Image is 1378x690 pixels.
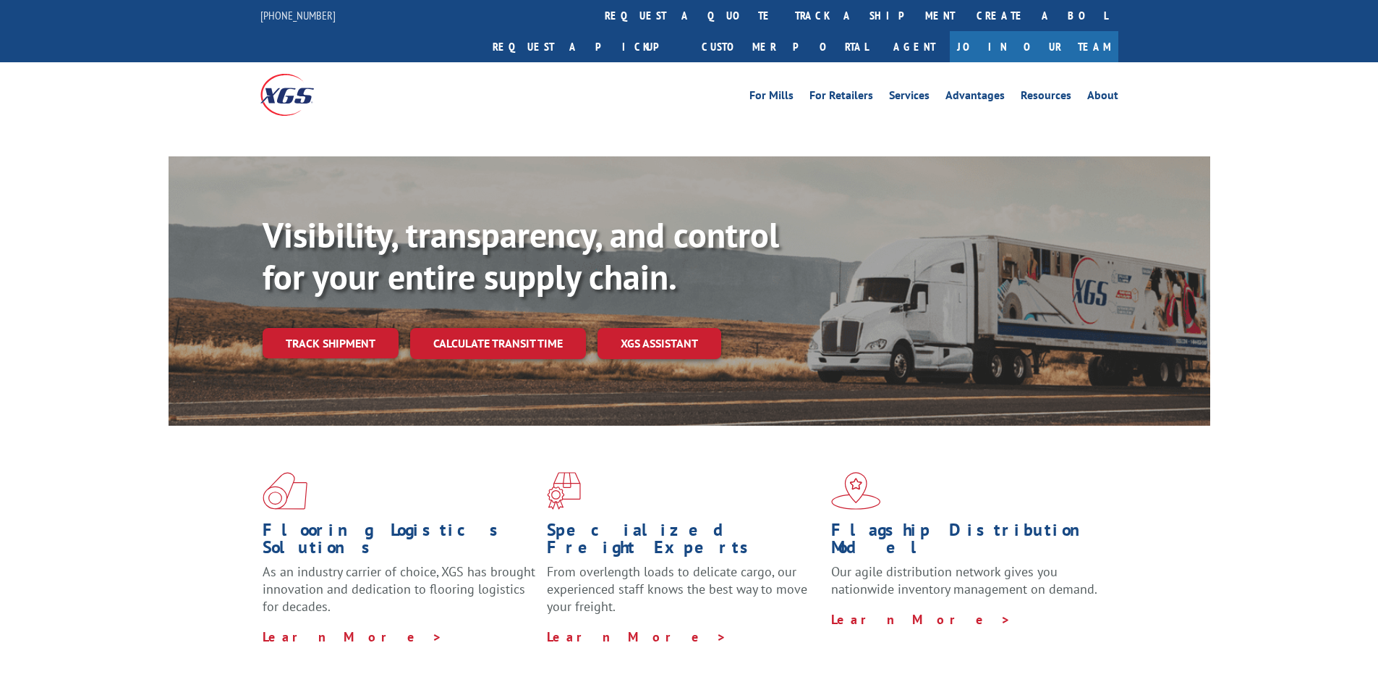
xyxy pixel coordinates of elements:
a: About [1087,90,1118,106]
span: As an industry carrier of choice, XGS has brought innovation and dedication to flooring logistics... [263,563,535,615]
a: For Retailers [809,90,873,106]
a: Services [889,90,930,106]
h1: Flagship Distribution Model [831,521,1105,563]
a: [PHONE_NUMBER] [260,8,336,22]
img: xgs-icon-flagship-distribution-model-red [831,472,881,510]
a: For Mills [749,90,794,106]
h1: Specialized Freight Experts [547,521,820,563]
a: Track shipment [263,328,399,358]
b: Visibility, transparency, and control for your entire supply chain. [263,212,779,299]
a: XGS ASSISTANT [597,328,721,359]
a: Calculate transit time [410,328,586,359]
img: xgs-icon-focused-on-flooring-red [547,472,581,510]
p: From overlength loads to delicate cargo, our experienced staff knows the best way to move your fr... [547,563,820,628]
a: Request a pickup [482,31,691,62]
a: Learn More > [263,628,443,645]
span: Our agile distribution network gives you nationwide inventory management on demand. [831,563,1097,597]
a: Advantages [945,90,1005,106]
a: Agent [879,31,950,62]
a: Join Our Team [950,31,1118,62]
img: xgs-icon-total-supply-chain-intelligence-red [263,472,307,510]
h1: Flooring Logistics Solutions [263,521,536,563]
a: Learn More > [547,628,727,645]
a: Customer Portal [691,31,879,62]
a: Learn More > [831,611,1011,628]
a: Resources [1021,90,1071,106]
